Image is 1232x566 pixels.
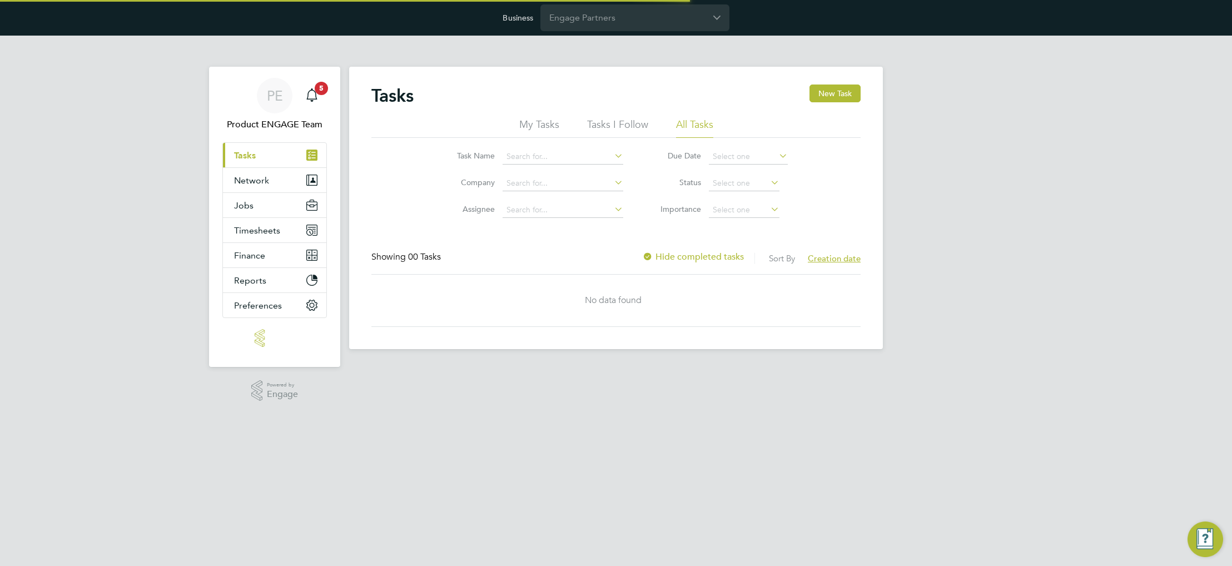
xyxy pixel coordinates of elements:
[234,225,280,236] span: Timesheets
[642,251,744,262] label: Hide completed tasks
[503,176,623,191] input: Search for...
[503,202,623,218] input: Search for...
[223,293,326,317] button: Preferences
[267,390,298,399] span: Engage
[676,118,713,138] li: All Tasks
[808,253,861,264] span: Creation date
[371,251,443,263] div: Showing
[234,300,282,311] span: Preferences
[209,67,340,367] nav: Main navigation
[267,380,298,390] span: Powered by
[651,204,701,214] label: Importance
[408,251,441,262] span: 00 Tasks
[234,150,256,161] span: Tasks
[445,151,495,161] label: Task Name
[519,118,559,138] li: My Tasks
[234,275,266,286] span: Reports
[587,118,648,138] li: Tasks I Follow
[709,202,779,218] input: Select one
[371,85,414,107] h2: Tasks
[234,200,254,211] span: Jobs
[503,13,533,23] label: Business
[223,218,326,242] button: Timesheets
[251,380,299,401] a: Powered byEngage
[651,151,701,161] label: Due Date
[709,149,788,165] input: Select one
[371,295,855,306] div: No data found
[267,88,283,103] span: PE
[301,78,323,113] a: 5
[315,82,328,95] span: 5
[769,253,795,264] label: Sort By
[223,243,326,267] button: Finance
[223,193,326,217] button: Jobs
[445,177,495,187] label: Company
[651,177,701,187] label: Status
[255,329,295,347] img: engage-logo-retina.png
[503,149,623,165] input: Search for...
[222,78,327,131] a: PEProduct ENGAGE Team
[709,176,779,191] input: Select one
[234,250,265,261] span: Finance
[223,168,326,192] button: Network
[809,85,861,102] button: New Task
[223,268,326,292] button: Reports
[234,175,269,186] span: Network
[445,204,495,214] label: Assignee
[223,143,326,167] a: Tasks
[222,118,327,131] span: Product ENGAGE Team
[222,329,327,347] a: Go to home page
[1188,522,1223,557] button: Engage Resource Center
